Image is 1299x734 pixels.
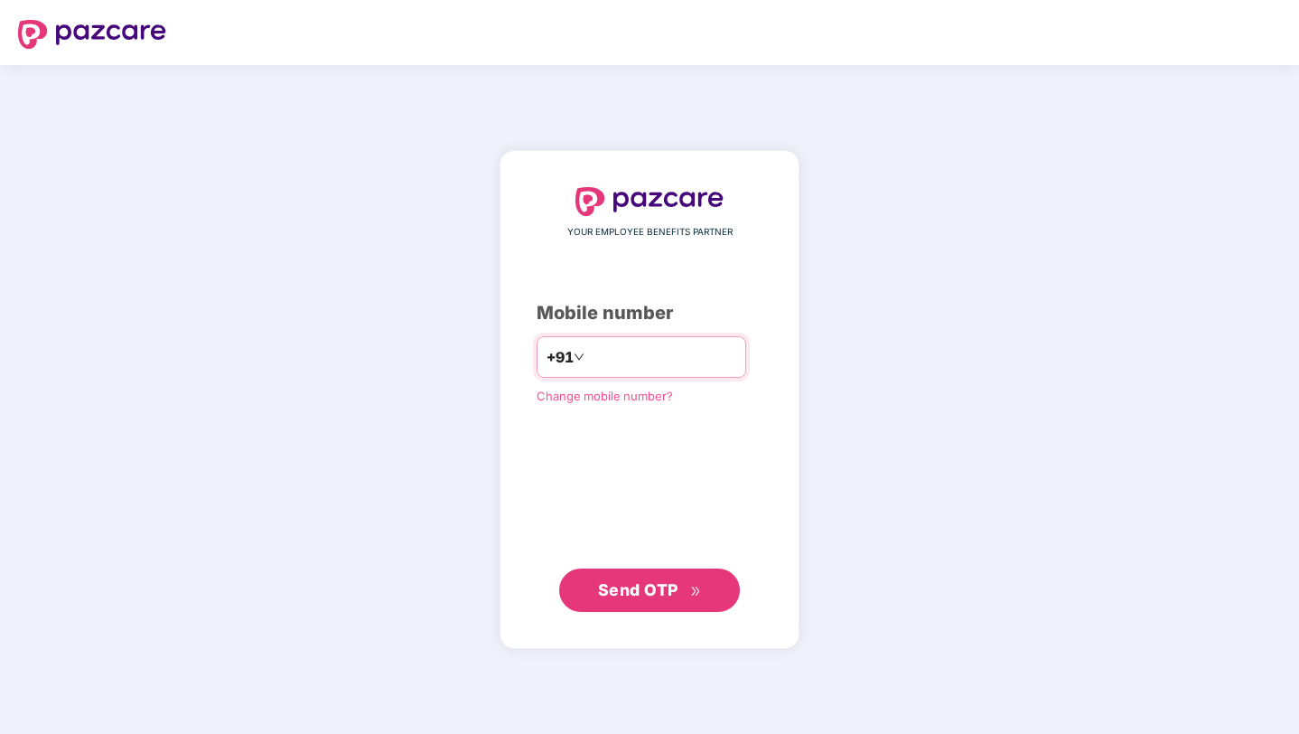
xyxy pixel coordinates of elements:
[18,20,166,49] img: logo
[575,187,724,216] img: logo
[559,569,740,612] button: Send OTPdouble-right
[537,299,762,327] div: Mobile number
[598,580,678,599] span: Send OTP
[547,346,574,369] span: +91
[537,389,673,403] a: Change mobile number?
[567,225,733,240] span: YOUR EMPLOYEE BENEFITS PARTNER
[690,586,702,598] span: double-right
[574,352,584,362] span: down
